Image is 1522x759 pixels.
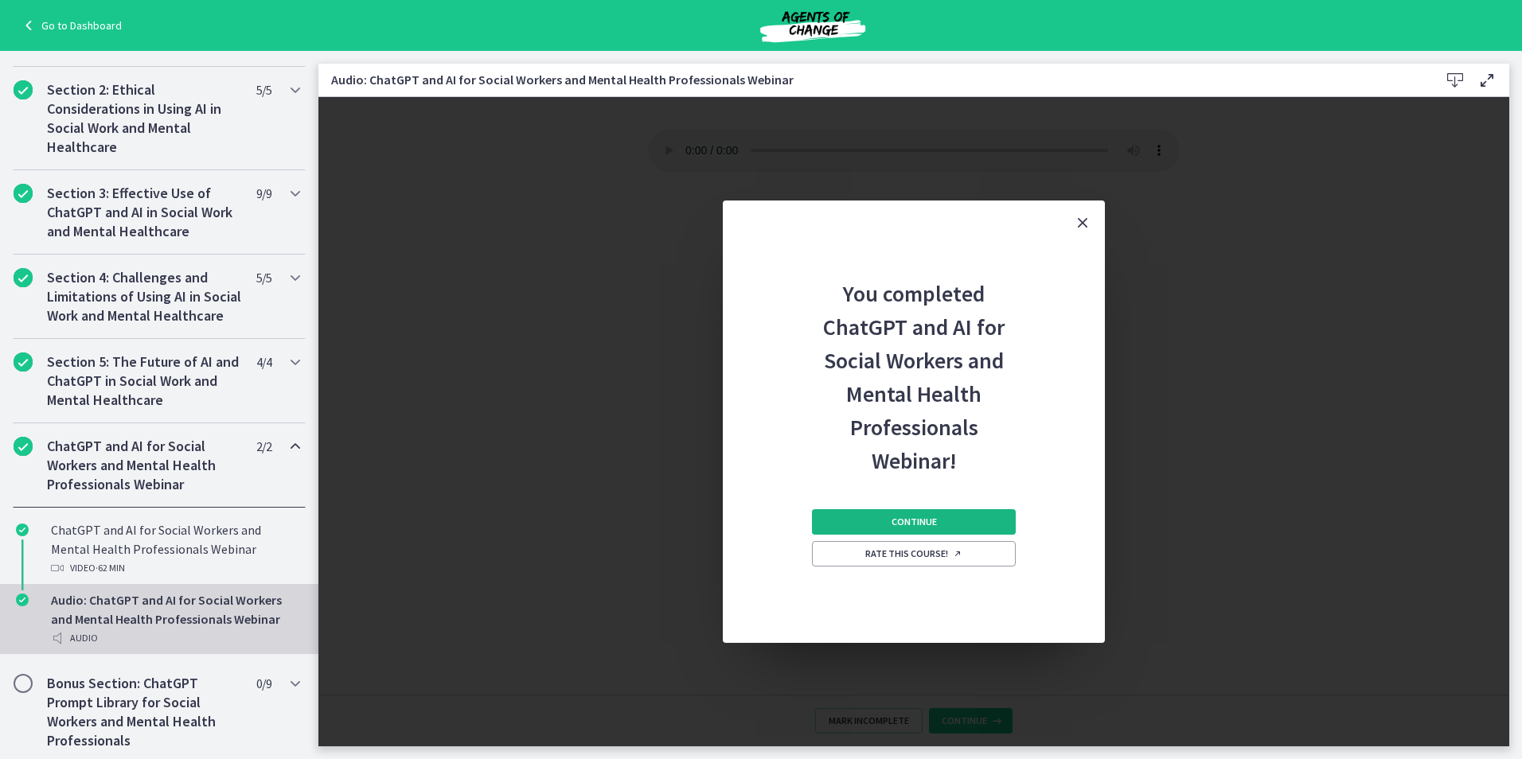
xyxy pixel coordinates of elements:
[16,524,29,536] i: Completed
[96,559,125,578] span: · 62 min
[953,549,962,559] i: Opens in a new window
[14,437,33,456] i: Completed
[47,268,241,325] h2: Section 4: Challenges and Limitations of Using AI in Social Work and Mental Healthcare
[256,674,271,693] span: 0 / 9
[812,509,1016,535] button: Continue
[865,547,962,560] span: Rate this course!
[19,16,122,35] a: Go to Dashboard
[47,184,241,241] h2: Section 3: Effective Use of ChatGPT and AI in Social Work and Mental Healthcare
[256,80,271,99] span: 5 / 5
[47,437,241,494] h2: ChatGPT and AI for Social Workers and Mental Health Professionals Webinar
[256,352,271,372] span: 4 / 4
[51,629,299,648] div: Audio
[14,352,33,372] i: Completed
[809,245,1019,477] h2: You completed ChatGPT and AI for Social Workers and Mental Health Professionals Webinar!
[256,268,271,287] span: 5 / 5
[16,594,29,606] i: Completed
[717,6,908,45] img: Agents of Change Social Work Test Prep
[812,541,1016,566] a: Rate this course! Opens in a new window
[14,80,33,99] i: Completed
[256,437,271,456] span: 2 / 2
[331,70,1414,89] h3: Audio: ChatGPT and AI for Social Workers and Mental Health Professionals Webinar
[47,674,241,750] h2: Bonus Section: ChatGPT Prompt Library for Social Workers and Mental Health Professionals
[51,590,299,648] div: Audio: ChatGPT and AI for Social Workers and Mental Health Professionals Webinar
[256,184,271,203] span: 9 / 9
[47,80,241,157] h2: Section 2: Ethical Considerations in Using AI in Social Work and Mental Healthcare
[892,516,937,528] span: Continue
[14,268,33,287] i: Completed
[1060,200,1105,245] button: Close
[14,184,33,203] i: Completed
[51,520,299,578] div: ChatGPT and AI for Social Workers and Mental Health Professionals Webinar
[47,352,241,410] h2: Section 5: The Future of AI and ChatGPT in Social Work and Mental Healthcare
[51,559,299,578] div: Video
